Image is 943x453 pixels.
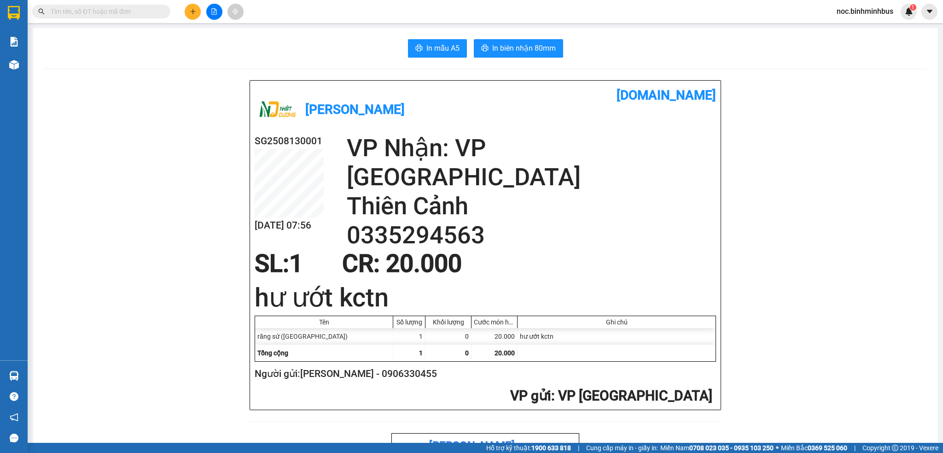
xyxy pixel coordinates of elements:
[510,388,551,404] span: VP gửi
[9,37,19,47] img: solution-icon
[776,446,779,450] span: ⚪️
[211,8,217,15] span: file-add
[808,444,847,452] strong: 0369 525 060
[10,434,18,442] span: message
[9,60,19,70] img: warehouse-icon
[474,318,515,326] div: Cước món hàng
[408,39,467,58] button: printerIn mẫu A5
[227,4,244,20] button: aim
[829,6,901,17] span: noc.binhminhbus
[289,249,303,278] span: 1
[255,280,716,316] h1: hư ướt kctn
[520,318,713,326] div: Ghi chú
[492,42,556,54] span: In biên nhận 80mm
[921,4,937,20] button: caret-down
[9,371,19,381] img: warehouse-icon
[342,249,462,278] span: CR : 20.000
[781,443,847,453] span: Miền Bắc
[660,443,774,453] span: Miền Nam
[255,387,712,406] h2: : VP [GEOGRAPHIC_DATA]
[257,349,288,357] span: Tổng cộng
[518,328,716,345] div: hư ướt kctn
[854,443,856,453] span: |
[905,7,913,16] img: icon-new-feature
[255,249,289,278] span: SL:
[481,44,489,53] span: printer
[255,328,393,345] div: răng sứ ([GEOGRAPHIC_DATA])
[531,444,571,452] strong: 1900 633 818
[586,443,658,453] span: Cung cấp máy in - giấy in:
[911,4,914,11] span: 1
[206,4,222,20] button: file-add
[474,39,563,58] button: printerIn biên nhận 80mm
[190,8,196,15] span: plus
[426,42,460,54] span: In mẫu A5
[347,192,716,221] h2: Thiên Cảnh
[465,349,469,357] span: 0
[396,318,423,326] div: Số lượng
[495,349,515,357] span: 20.000
[471,328,518,345] div: 20.000
[347,134,716,192] h2: VP Nhận: VP [GEOGRAPHIC_DATA]
[428,318,469,326] div: Khối lượng
[486,443,571,453] span: Hỗ trợ kỹ thuật:
[255,88,301,134] img: logo.jpg
[892,445,898,451] span: copyright
[347,221,716,250] h2: 0335294563
[425,328,471,345] div: 0
[185,4,201,20] button: plus
[51,6,159,17] input: Tìm tên, số ĐT hoặc mã đơn
[393,328,425,345] div: 1
[305,102,405,117] b: [PERSON_NAME]
[578,443,579,453] span: |
[689,444,774,452] strong: 0708 023 035 - 0935 103 250
[38,8,45,15] span: search
[255,134,324,149] h2: SG2508130001
[8,6,20,20] img: logo-vxr
[419,349,423,357] span: 1
[926,7,934,16] span: caret-down
[255,366,712,382] h2: Người gửi: [PERSON_NAME] - 0906330455
[617,88,716,103] b: [DOMAIN_NAME]
[415,44,423,53] span: printer
[10,392,18,401] span: question-circle
[257,318,390,326] div: Tên
[10,413,18,422] span: notification
[910,4,916,11] sup: 1
[255,218,324,233] h2: [DATE] 07:56
[232,8,239,15] span: aim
